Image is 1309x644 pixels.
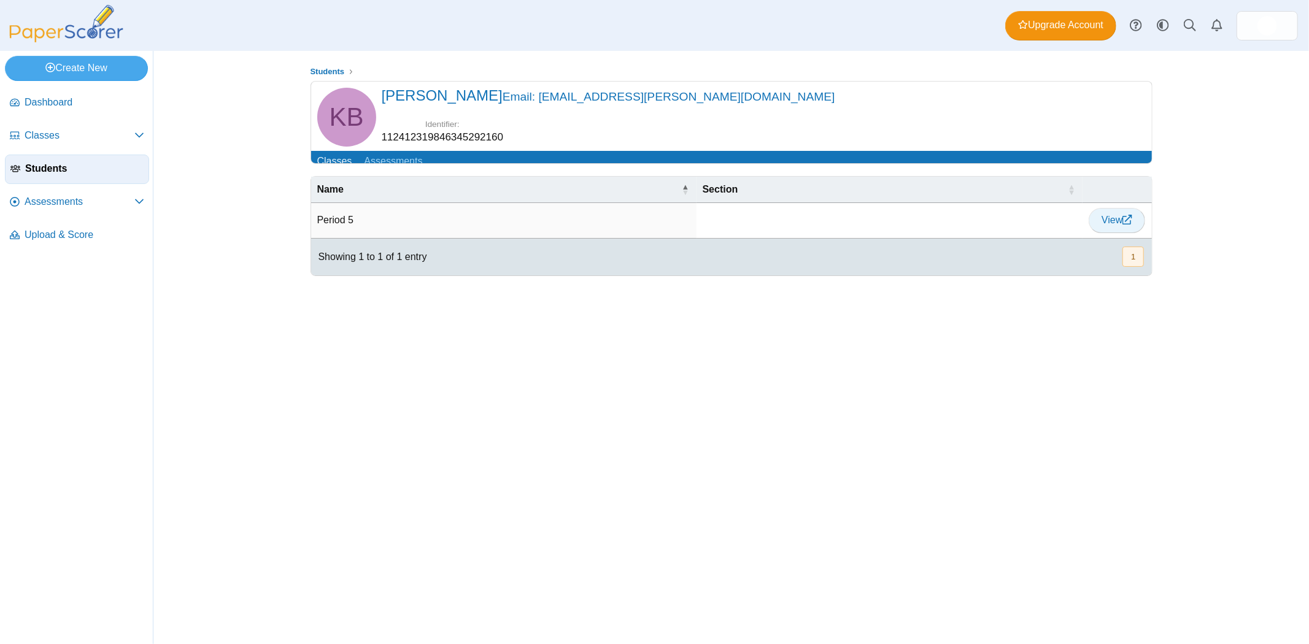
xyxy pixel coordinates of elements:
a: Classes [5,121,149,151]
button: 1 [1122,247,1144,267]
span: Students [311,67,345,76]
span: Assessments [25,195,134,209]
img: ps.jujrQmLhCdFvK8Se [1257,16,1277,36]
a: Create New [5,56,148,80]
div: Showing 1 to 1 of 1 entry [311,239,427,275]
span: KARIS BARRON [329,104,363,130]
small: Email: [EMAIL_ADDRESS][PERSON_NAME][DOMAIN_NAME] [503,90,835,103]
span: Classes [25,129,134,142]
span: [PERSON_NAME] [382,87,835,104]
dd: 112412319846345292160 [382,130,504,145]
a: Assessments [5,188,149,217]
span: Section : Activate to sort [1068,177,1075,202]
a: Alerts [1203,12,1230,39]
a: Upload & Score [5,221,149,250]
span: Upload & Score [25,228,144,242]
span: View [1102,215,1132,225]
a: Upgrade Account [1005,11,1116,40]
span: Upgrade Account [1018,18,1103,32]
dt: Identifier: [382,118,504,130]
span: Casey Staggs [1257,16,1277,36]
span: Name : Activate to invert sorting [682,177,689,202]
img: PaperScorer [5,5,128,42]
a: Assessments [358,151,428,174]
a: ps.jujrQmLhCdFvK8Se [1237,11,1298,40]
a: Dashboard [5,88,149,118]
a: PaperScorer [5,34,128,44]
span: Name [317,184,344,194]
a: View [1089,208,1145,232]
a: Classes [311,151,358,174]
a: Students [307,64,347,80]
span: Section [703,184,738,194]
a: Students [5,155,149,184]
span: Dashboard [25,96,144,109]
td: Period 5 [311,203,697,238]
nav: pagination [1121,247,1144,267]
span: Students [25,162,144,175]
